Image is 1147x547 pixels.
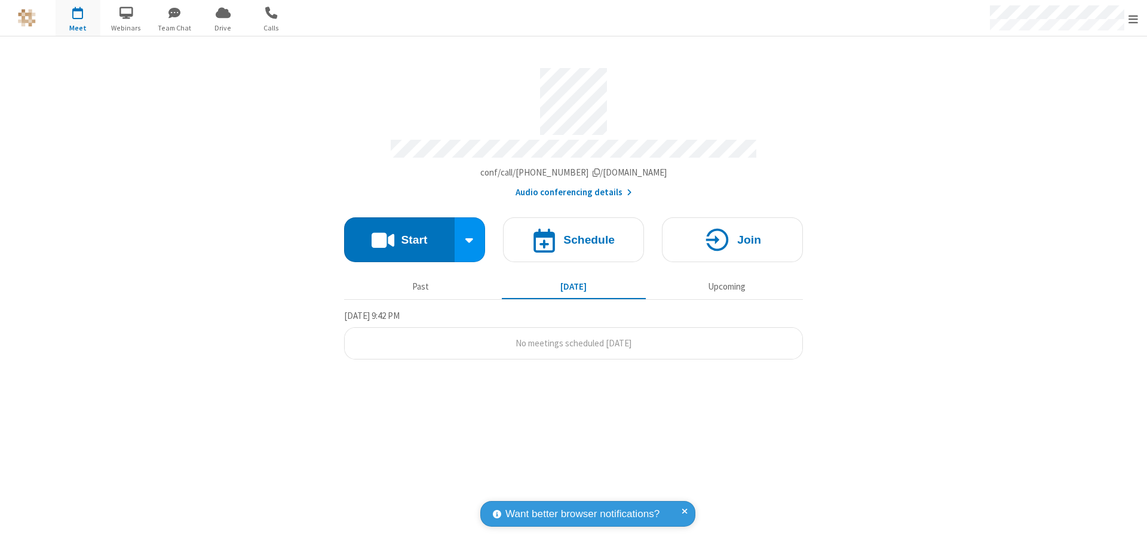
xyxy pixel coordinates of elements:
[502,275,646,298] button: [DATE]
[505,506,660,522] span: Want better browser notifications?
[249,23,294,33] span: Calls
[201,23,246,33] span: Drive
[655,275,799,298] button: Upcoming
[56,23,100,33] span: Meet
[516,186,632,199] button: Audio conferencing details
[18,9,36,27] img: QA Selenium DO NOT DELETE OR CHANGE
[344,310,400,321] span: [DATE] 9:42 PM
[344,309,803,360] section: Today's Meetings
[152,23,197,33] span: Team Chat
[455,217,486,262] div: Start conference options
[344,59,803,199] section: Account details
[344,217,455,262] button: Start
[104,23,149,33] span: Webinars
[662,217,803,262] button: Join
[563,234,615,245] h4: Schedule
[503,217,644,262] button: Schedule
[480,166,667,180] button: Copy my meeting room linkCopy my meeting room link
[516,337,631,349] span: No meetings scheduled [DATE]
[401,234,427,245] h4: Start
[737,234,761,245] h4: Join
[349,275,493,298] button: Past
[480,167,667,178] span: Copy my meeting room link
